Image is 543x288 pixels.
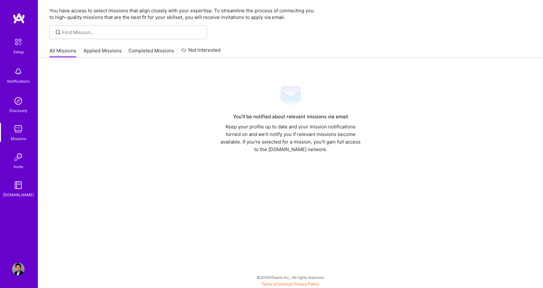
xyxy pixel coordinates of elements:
[49,47,76,58] a: All Missions
[83,47,122,58] a: Applied Missions
[14,163,23,170] div: Invite
[129,47,174,58] a: Completed Missions
[49,7,532,21] p: You have access to select missions that align closely with your expertise. To streamline the proc...
[62,29,202,36] input: Find Mission...
[13,13,25,24] img: logo
[281,85,301,106] img: Mail
[7,78,30,85] div: Notifications
[12,95,25,107] img: discovery
[218,123,363,153] div: Keep your profile up to date and your mission notifications turned on and we’ll notify you if rel...
[12,179,25,191] img: guide book
[218,113,363,120] div: You’ll be notified about relevant missions via email
[3,191,34,198] div: [DOMAIN_NAME]
[54,29,62,36] i: icon SearchGrey
[11,135,26,142] div: Missions
[294,282,319,286] a: Privacy Policy
[262,282,291,286] a: Terms of Service
[181,46,221,58] a: Not Interested
[262,282,319,286] span: |
[12,263,25,275] img: User Avatar
[10,263,26,275] a: User Avatar
[12,35,25,49] img: setup
[12,123,25,135] img: teamwork
[9,107,27,114] div: Discovery
[38,269,543,285] div: © 2025 ATeams Inc., All rights reserved.
[13,49,24,55] div: Setup
[12,65,25,78] img: bell
[12,151,25,163] img: Invite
